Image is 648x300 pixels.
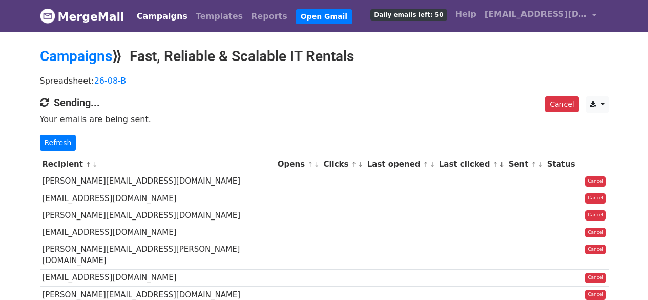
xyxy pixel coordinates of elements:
[40,241,276,270] td: [PERSON_NAME][EMAIL_ADDRESS][PERSON_NAME][DOMAIN_NAME]
[351,161,357,168] a: ↑
[499,161,505,168] a: ↓
[40,224,276,241] td: [EMAIL_ADDRESS][DOMAIN_NAME]
[430,161,435,168] a: ↓
[307,161,313,168] a: ↑
[40,75,609,86] p: Spreadsheet:
[585,176,606,187] a: Cancel
[506,156,545,173] th: Sent
[531,161,537,168] a: ↑
[40,135,76,151] a: Refresh
[296,9,352,24] a: Open Gmail
[366,4,451,25] a: Daily emails left: 50
[545,96,578,112] a: Cancel
[480,4,600,28] a: [EMAIL_ADDRESS][DOMAIN_NAME]
[537,161,543,168] a: ↓
[585,290,606,300] a: Cancel
[40,173,276,190] td: [PERSON_NAME][EMAIL_ADDRESS][DOMAIN_NAME]
[40,190,276,207] td: [EMAIL_ADDRESS][DOMAIN_NAME]
[358,161,363,168] a: ↓
[365,156,436,173] th: Last opened
[40,8,55,24] img: MergeMail logo
[40,48,609,65] h2: ⟫ Fast, Reliable & Scalable IT Rentals
[436,156,506,173] th: Last clicked
[86,161,91,168] a: ↑
[275,156,321,173] th: Opens
[314,161,320,168] a: ↓
[493,161,498,168] a: ↑
[370,9,447,21] span: Daily emails left: 50
[585,193,606,204] a: Cancel
[585,273,606,283] a: Cancel
[321,156,365,173] th: Clicks
[92,161,98,168] a: ↓
[485,8,587,21] span: [EMAIL_ADDRESS][DOMAIN_NAME]
[192,6,247,27] a: Templates
[423,161,429,168] a: ↑
[40,96,609,109] h4: Sending...
[585,228,606,238] a: Cancel
[451,4,480,25] a: Help
[40,156,276,173] th: Recipient
[133,6,192,27] a: Campaigns
[585,245,606,255] a: Cancel
[247,6,291,27] a: Reports
[40,269,276,286] td: [EMAIL_ADDRESS][DOMAIN_NAME]
[40,114,609,125] p: Your emails are being sent.
[94,76,127,86] a: 26-08-B
[40,207,276,224] td: [PERSON_NAME][EMAIL_ADDRESS][DOMAIN_NAME]
[585,210,606,221] a: Cancel
[40,6,124,27] a: MergeMail
[545,156,577,173] th: Status
[40,48,112,65] a: Campaigns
